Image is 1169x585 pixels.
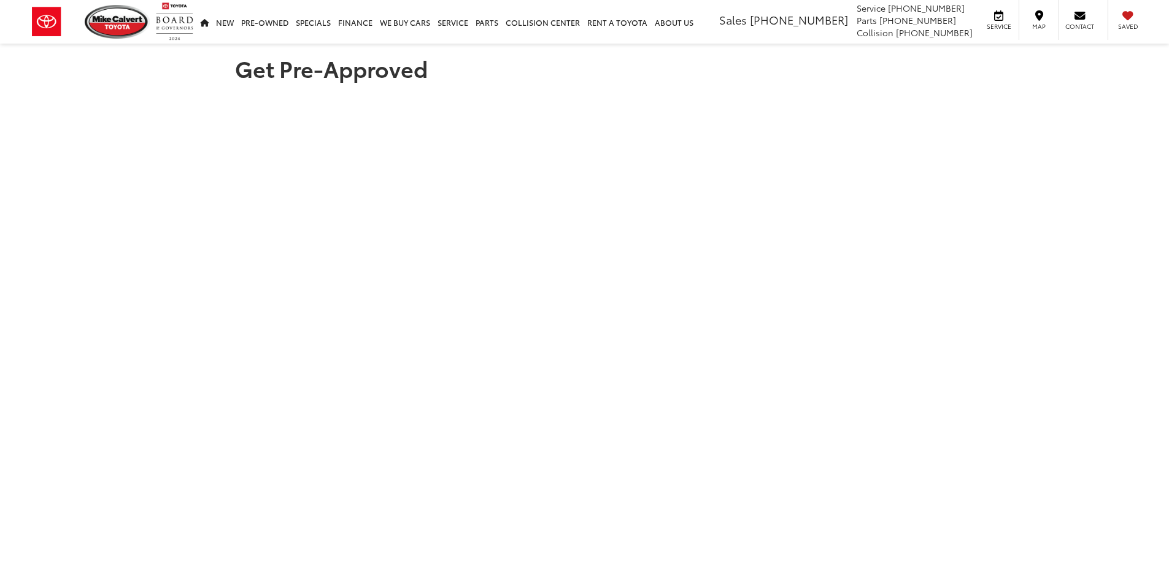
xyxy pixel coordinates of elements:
span: Saved [1114,22,1141,31]
h1: Get Pre-Approved [235,56,935,80]
span: [PHONE_NUMBER] [879,14,956,26]
span: Service [985,22,1013,31]
span: [PHONE_NUMBER] [750,12,848,28]
span: Service [857,2,885,14]
span: Parts [857,14,877,26]
span: [PHONE_NUMBER] [888,2,965,14]
span: Contact [1065,22,1094,31]
span: [PHONE_NUMBER] [896,26,973,39]
img: Mike Calvert Toyota [85,5,150,39]
span: Map [1025,22,1052,31]
span: Collision [857,26,893,39]
span: Sales [719,12,747,28]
